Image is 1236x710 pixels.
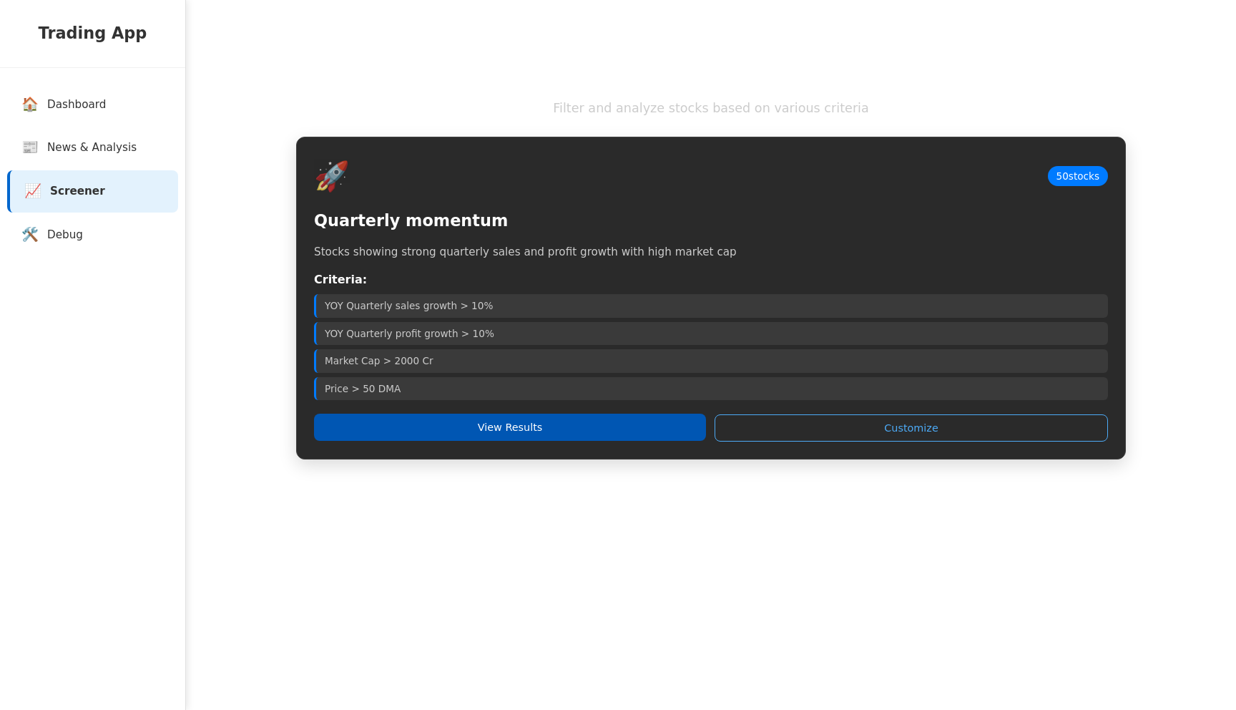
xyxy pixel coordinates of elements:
[314,271,1108,288] h4: Criteria:
[296,99,1126,117] p: Filter and analyze stocks based on various criteria
[314,209,1108,233] h3: Quarterly momentum
[715,414,1108,442] button: Customize
[314,294,1108,317] li: YOY Quarterly sales growth > 10%
[7,214,178,256] a: 🛠️Debug
[1048,166,1108,186] div: 50 stocks
[21,94,39,115] span: 🏠
[296,55,1126,87] h1: Stock Screener
[47,140,137,156] span: News & Analysis
[14,21,171,46] h2: Trading App
[314,349,1108,372] li: Market Cap > 2000 Cr
[47,97,106,113] span: Dashboard
[50,183,105,200] span: Screener
[7,127,178,169] a: 📰News & Analysis
[314,322,1108,345] li: YOY Quarterly profit growth > 10%
[7,84,178,126] a: 🏠Dashboard
[7,170,178,213] a: 📈Screener
[314,414,706,441] button: View Results
[314,155,350,198] div: 🚀
[47,227,83,243] span: Debug
[314,244,1108,261] p: Stocks showing strong quarterly sales and profit growth with high market cap
[314,377,1108,400] li: Price > 50 DMA
[21,137,39,158] span: 📰
[21,225,39,245] span: 🛠️
[24,181,41,202] span: 📈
